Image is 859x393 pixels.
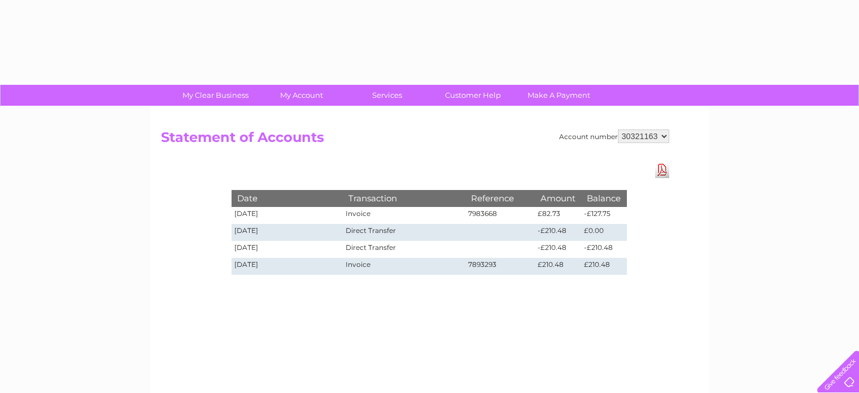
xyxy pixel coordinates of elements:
[343,224,465,241] td: Direct Transfer
[343,190,465,206] th: Transaction
[535,224,581,241] td: -£210.48
[512,85,605,106] a: Make A Payment
[343,241,465,258] td: Direct Transfer
[581,207,626,224] td: -£127.75
[581,241,626,258] td: -£210.48
[535,241,581,258] td: -£210.48
[655,162,669,178] a: Download Pdf
[169,85,262,106] a: My Clear Business
[465,207,535,224] td: 7983668
[581,258,626,275] td: £210.48
[581,224,626,241] td: £0.00
[232,241,343,258] td: [DATE]
[255,85,348,106] a: My Account
[581,190,626,206] th: Balance
[232,224,343,241] td: [DATE]
[535,190,581,206] th: Amount
[343,207,465,224] td: Invoice
[559,129,669,143] div: Account number
[535,258,581,275] td: £210.48
[232,258,343,275] td: [DATE]
[232,207,343,224] td: [DATE]
[465,190,535,206] th: Reference
[343,258,465,275] td: Invoice
[161,129,669,151] h2: Statement of Accounts
[535,207,581,224] td: £82.73
[426,85,520,106] a: Customer Help
[341,85,434,106] a: Services
[465,258,535,275] td: 7893293
[232,190,343,206] th: Date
